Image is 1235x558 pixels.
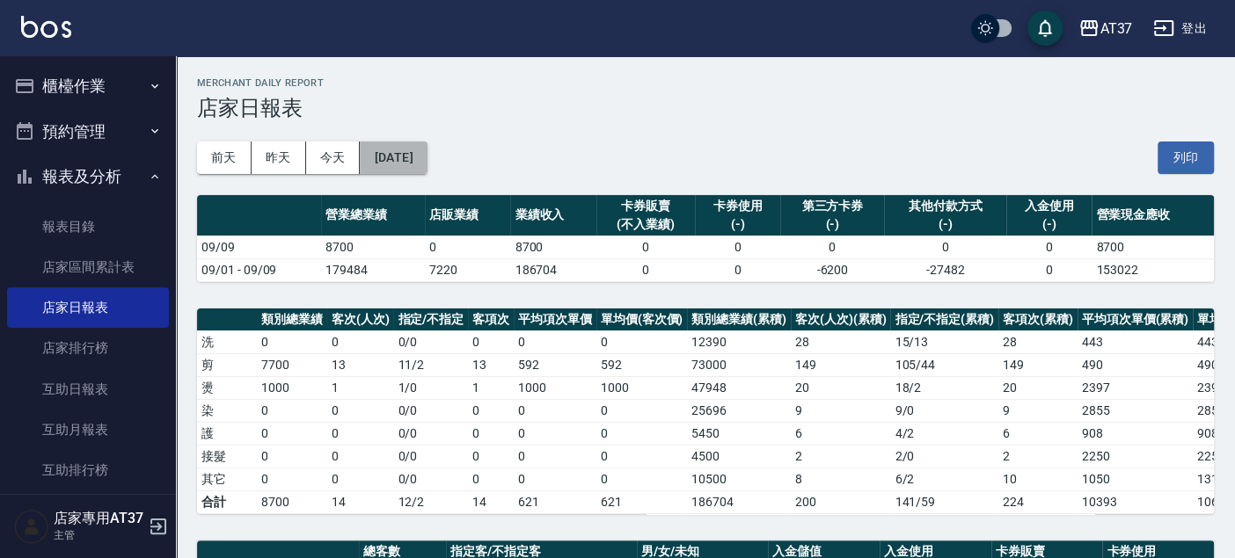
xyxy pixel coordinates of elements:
[687,490,791,513] td: 186704
[514,376,596,399] td: 1000
[791,399,891,422] td: 9
[514,399,596,422] td: 0
[1092,236,1214,258] td: 8700
[321,236,425,258] td: 8700
[7,369,169,409] a: 互助日報表
[699,197,776,215] div: 卡券使用
[596,422,688,445] td: 0
[780,258,884,281] td: -6200
[1078,376,1194,399] td: 2397
[687,308,791,331] th: 類別總業績(累積)
[14,509,49,544] img: Person
[1078,490,1194,513] td: 10393
[510,195,596,236] th: 業績收入
[1092,195,1214,236] th: 營業現金應收
[1078,330,1194,353] td: 443
[468,490,514,513] td: 14
[327,422,394,445] td: 0
[393,330,468,353] td: 0 / 0
[596,467,688,490] td: 0
[393,467,468,490] td: 0 / 0
[1158,141,1214,174] button: 列印
[393,445,468,467] td: 0 / 0
[197,258,321,281] td: 09/01 - 09/09
[514,308,596,331] th: 平均項次單價
[791,445,891,467] td: 2
[687,445,791,467] td: 4500
[327,376,394,399] td: 1
[393,422,468,445] td: 0 / 0
[514,467,596,490] td: 0
[197,422,257,445] td: 護
[197,141,252,174] button: 前天
[7,63,169,109] button: 櫃檯作業
[7,247,169,287] a: 店家區間累計表
[687,330,791,353] td: 12390
[257,490,327,513] td: 8700
[1011,197,1087,215] div: 入金使用
[514,445,596,467] td: 0
[1006,258,1092,281] td: 0
[321,258,425,281] td: 179484
[890,467,998,490] td: 6 / 2
[890,490,998,513] td: 141/59
[425,236,510,258] td: 0
[596,353,688,376] td: 592
[1146,12,1214,45] button: 登出
[596,376,688,399] td: 1000
[468,422,514,445] td: 0
[1027,11,1063,46] button: save
[510,258,596,281] td: 186704
[890,445,998,467] td: 2 / 0
[687,399,791,422] td: 25696
[257,308,327,331] th: 類別總業績
[1100,18,1132,40] div: AT37
[998,422,1078,445] td: 6
[197,330,257,353] td: 洗
[327,399,394,422] td: 0
[998,308,1078,331] th: 客項次(累積)
[54,527,143,543] p: 主管
[687,467,791,490] td: 10500
[393,490,468,513] td: 12/2
[687,376,791,399] td: 47948
[468,353,514,376] td: 13
[596,236,695,258] td: 0
[1078,353,1194,376] td: 490
[884,236,1006,258] td: 0
[890,399,998,422] td: 9 / 0
[197,195,1214,282] table: a dense table
[7,287,169,328] a: 店家日報表
[687,422,791,445] td: 5450
[890,353,998,376] td: 105 / 44
[306,141,361,174] button: 今天
[998,467,1078,490] td: 10
[393,399,468,422] td: 0 / 0
[425,195,510,236] th: 店販業績
[257,330,327,353] td: 0
[257,376,327,399] td: 1000
[596,308,688,331] th: 單均價(客次價)
[197,96,1214,120] h3: 店家日報表
[257,399,327,422] td: 0
[791,490,891,513] td: 200
[514,422,596,445] td: 0
[7,450,169,490] a: 互助排行榜
[998,330,1078,353] td: 28
[1078,467,1194,490] td: 1050
[1078,422,1194,445] td: 908
[468,399,514,422] td: 0
[7,490,169,531] a: 互助點數明細
[7,207,169,247] a: 報表目錄
[7,409,169,450] a: 互助月報表
[791,467,891,490] td: 8
[785,197,880,215] div: 第三方卡券
[791,422,891,445] td: 6
[888,215,1002,234] div: (-)
[1092,258,1214,281] td: 153022
[425,258,510,281] td: 7220
[1011,215,1087,234] div: (-)
[998,376,1078,399] td: 20
[890,308,998,331] th: 指定/不指定(累積)
[7,328,169,368] a: 店家排行榜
